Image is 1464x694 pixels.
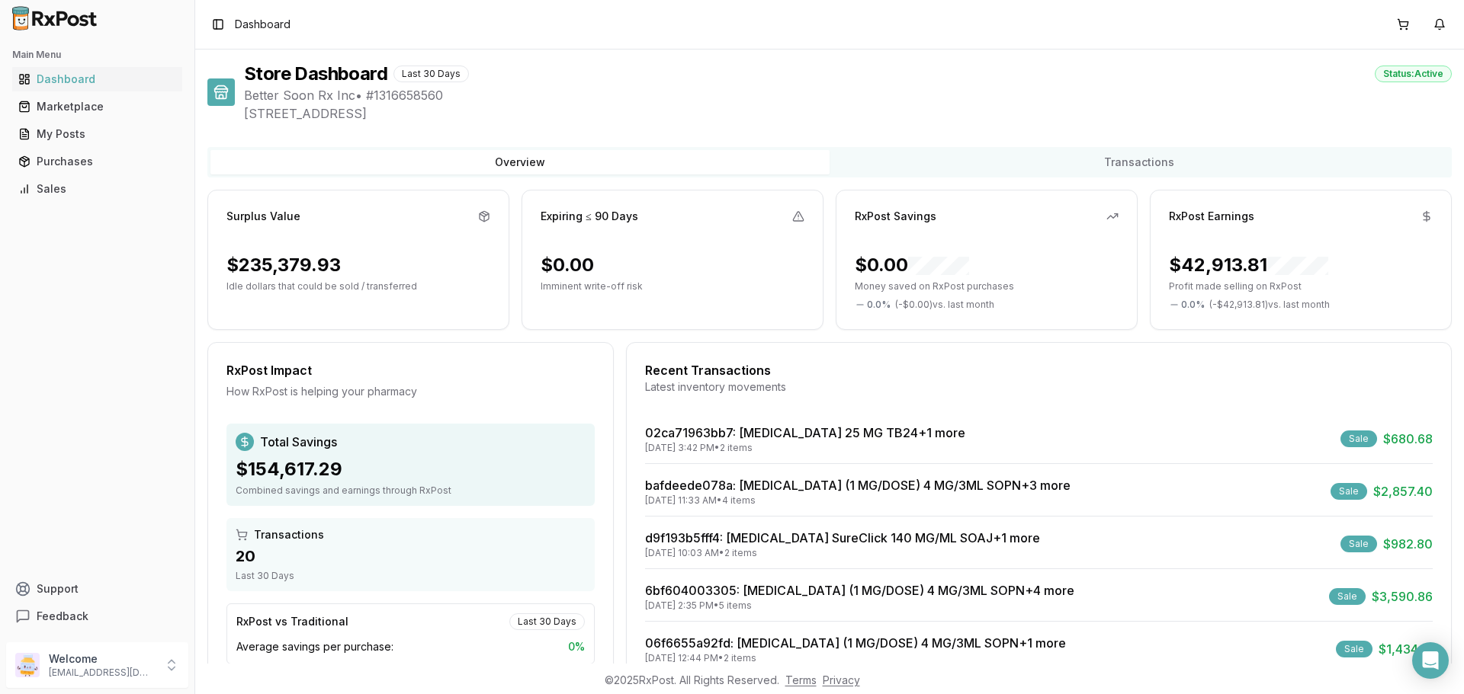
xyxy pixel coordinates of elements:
[12,49,182,61] h2: Main Menu
[226,280,490,293] p: Idle dollars that could be sold / transferred
[235,17,291,32] span: Dashboard
[49,651,155,667] p: Welcome
[226,361,595,379] div: RxPost Impact
[236,457,586,481] div: $154,617.29
[6,575,188,603] button: Support
[645,635,1066,651] a: 06f6655a92fd: [MEDICAL_DATA] (1 MG/DOSE) 4 MG/3ML SOPN+1 more
[1372,587,1433,606] span: $3,590.86
[37,609,88,624] span: Feedback
[6,149,188,174] button: Purchases
[226,253,341,277] div: $235,379.93
[236,614,348,629] div: RxPost vs Traditional
[236,639,393,654] span: Average savings per purchase:
[645,442,965,454] div: [DATE] 3:42 PM • 2 items
[6,603,188,630] button: Feedback
[645,547,1040,559] div: [DATE] 10:03 AM • 2 items
[12,120,182,148] a: My Posts
[645,379,1433,395] div: Latest inventory movements
[226,384,595,399] div: How RxPost is helping your pharmacy
[1412,642,1449,679] div: Open Intercom Messenger
[823,673,860,686] a: Privacy
[226,209,300,224] div: Surplus Value
[12,93,182,120] a: Marketplace
[645,425,965,440] a: 02ca71963bb7: [MEDICAL_DATA] 25 MG TB24+1 more
[235,17,291,32] nav: breadcrumb
[855,209,936,224] div: RxPost Savings
[1169,280,1433,293] p: Profit made selling on RxPost
[6,94,188,119] button: Marketplace
[645,494,1071,507] div: [DATE] 11:33 AM • 4 items
[6,122,188,146] button: My Posts
[1383,535,1433,553] span: $982.80
[49,667,155,679] p: [EMAIL_ADDRESS][DOMAIN_NAME]
[393,66,469,82] div: Last 30 Days
[1169,253,1328,277] div: $42,913.81
[12,148,182,175] a: Purchases
[1329,588,1366,605] div: Sale
[1340,430,1377,447] div: Sale
[785,673,817,686] a: Terms
[645,600,1074,612] div: [DATE] 2:35 PM • 5 items
[18,181,176,197] div: Sales
[18,72,176,87] div: Dashboard
[895,299,994,311] span: ( - $0.00 ) vs. last month
[1169,209,1254,224] div: RxPost Earnings
[6,177,188,201] button: Sales
[855,280,1119,293] p: Money saved on RxPost purchases
[18,154,176,169] div: Purchases
[244,86,1452,104] span: Better Soon Rx Inc • # 1316658560
[541,253,594,277] div: $0.00
[509,613,585,630] div: Last 30 Days
[18,99,176,114] div: Marketplace
[645,361,1433,379] div: Recent Transactions
[541,280,804,293] p: Imminent write-off risk
[236,570,586,582] div: Last 30 Days
[6,6,104,30] img: RxPost Logo
[830,150,1449,174] button: Transactions
[15,653,40,677] img: User avatar
[260,433,337,451] span: Total Savings
[568,639,585,654] span: 0 %
[254,527,324,542] span: Transactions
[1209,299,1330,311] span: ( - $42,913.81 ) vs. last month
[1383,430,1433,448] span: $680.68
[12,175,182,203] a: Sales
[855,253,969,277] div: $0.00
[1331,483,1367,500] div: Sale
[244,62,387,86] h1: Store Dashboard
[867,299,891,311] span: 0.0 %
[12,66,182,93] a: Dashboard
[236,545,586,567] div: 20
[1340,536,1377,552] div: Sale
[645,478,1071,493] a: bafdeede078a: [MEDICAL_DATA] (1 MG/DOSE) 4 MG/3ML SOPN+3 more
[1336,641,1372,657] div: Sale
[6,67,188,91] button: Dashboard
[1375,66,1452,82] div: Status: Active
[541,209,638,224] div: Expiring ≤ 90 Days
[1181,299,1205,311] span: 0.0 %
[236,485,586,497] div: Combined savings and earnings through RxPost
[645,530,1040,545] a: d9f193b5fff4: [MEDICAL_DATA] SureClick 140 MG/ML SOAJ+1 more
[210,150,830,174] button: Overview
[645,583,1074,598] a: 6bf604003305: [MEDICAL_DATA] (1 MG/DOSE) 4 MG/3ML SOPN+4 more
[1379,640,1433,658] span: $1,434.16
[18,126,176,142] div: My Posts
[1373,482,1433,501] span: $2,857.40
[645,652,1066,664] div: [DATE] 12:44 PM • 2 items
[244,104,1452,123] span: [STREET_ADDRESS]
